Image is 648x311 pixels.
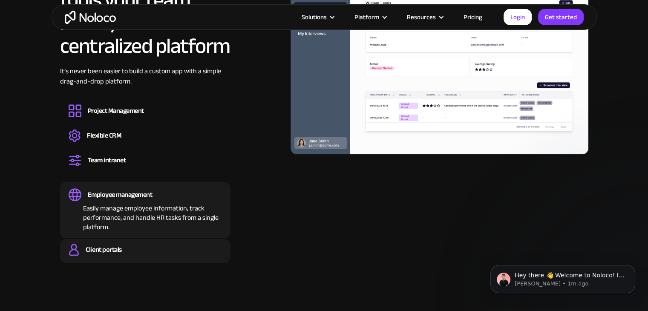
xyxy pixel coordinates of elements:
div: Solutions [291,12,344,23]
div: Platform [344,12,396,23]
div: It’s never been easier to build a custom app with a simple drag-and-drop platform. [60,66,230,99]
div: Resources [407,12,436,23]
div: Employee management [88,190,153,199]
a: Get started [538,9,584,25]
div: Team intranet [88,155,126,165]
div: Client portals [86,245,121,254]
div: Solutions [302,12,327,23]
div: Project Management [88,106,144,115]
div: Set up a central space for your team to collaborate, share information, and stay up to date on co... [69,167,222,169]
a: home [65,11,116,24]
div: Create a custom CRM that you can adapt to your business’s needs, centralize your workflows, and m... [69,142,222,144]
div: Flexible CRM [87,131,121,140]
div: Build a secure, fully-branded, and personalized client portal that lets your customers self-serve. [69,256,222,259]
iframe: Intercom notifications message [478,247,648,307]
div: Design custom project management tools to speed up workflows, track progress, and optimize your t... [69,117,222,120]
div: Platform [354,12,379,23]
div: Resources [396,12,453,23]
a: Login [504,9,532,25]
div: Easily manage employee information, track performance, and handle HR tasks from a single platform. [69,201,222,232]
a: Pricing [453,12,493,23]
